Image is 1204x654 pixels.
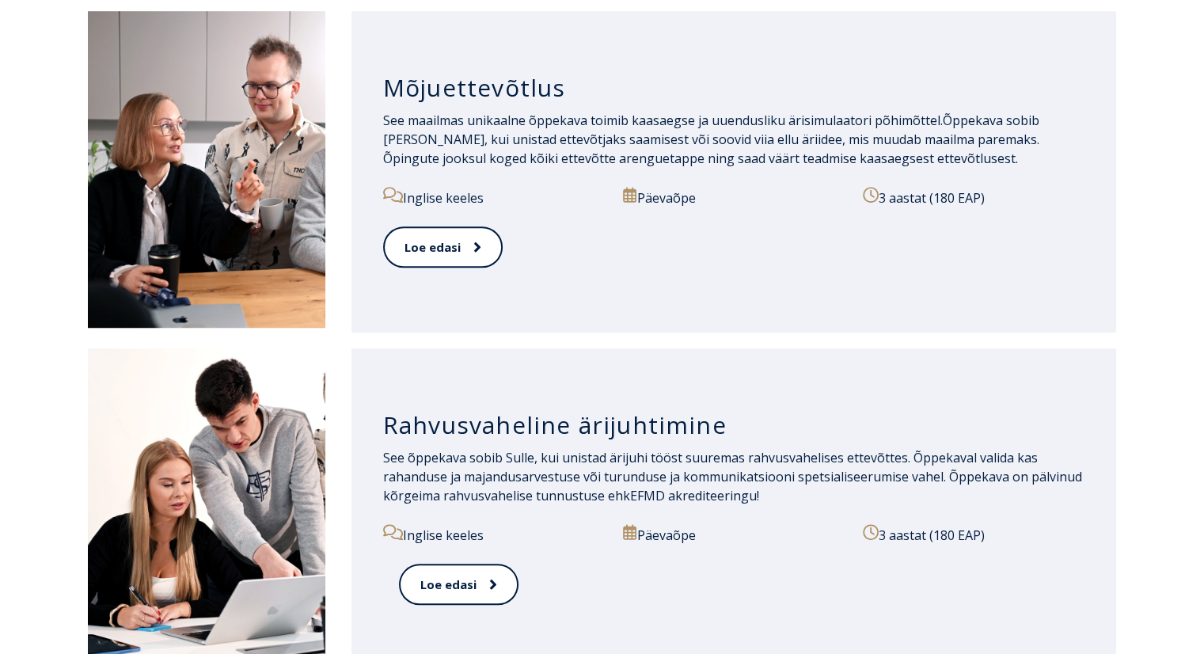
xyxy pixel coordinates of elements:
span: Õppekava sobib [PERSON_NAME], kui unistad ettevõtjaks saamisest või soovid viia ellu äriidee, mis... [383,112,1039,167]
h3: Rahvusvaheline ärijuhtimine [383,410,1085,440]
p: Inglise keeles [383,524,605,545]
a: EFMD akrediteeringu [630,487,757,504]
p: Päevaõpe [623,524,845,545]
span: See maailmas unikaalne õppekava toimib kaasaegse ja uuendusliku ärisimulaatori põhimõttel. [383,112,943,129]
p: Inglise keeles [383,187,605,207]
p: Päevaõpe [623,187,845,207]
a: Loe edasi [399,564,518,606]
span: See õppekava sobib Sulle, kui unistad ärijuhi tööst suuremas rahvusvahelises ettevõttes. Õppekava... [383,449,1082,504]
h3: Mõjuettevõtlus [383,73,1085,103]
a: Loe edasi [383,226,503,268]
p: 3 aastat (180 EAP) [863,524,1084,545]
img: Mõjuettevõtlus [88,11,325,328]
p: 3 aastat (180 EAP) [863,187,1069,207]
